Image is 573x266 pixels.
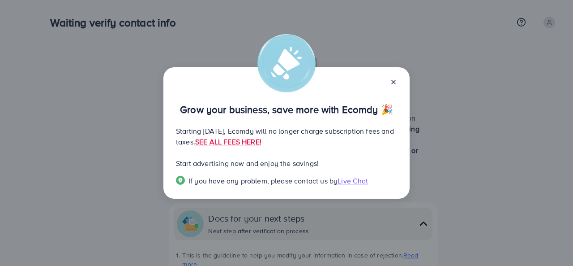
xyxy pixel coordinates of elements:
p: Start advertising now and enjoy the savings! [176,158,397,169]
span: Live Chat [338,176,368,186]
p: Grow your business, save more with Ecomdy 🎉 [176,104,397,115]
a: SEE ALL FEES HERE! [195,137,261,147]
img: Popup guide [176,176,185,185]
img: alert [257,34,316,92]
span: If you have any problem, please contact us by [188,176,338,186]
p: Starting [DATE], Ecomdy will no longer charge subscription fees and taxes. [176,126,397,147]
